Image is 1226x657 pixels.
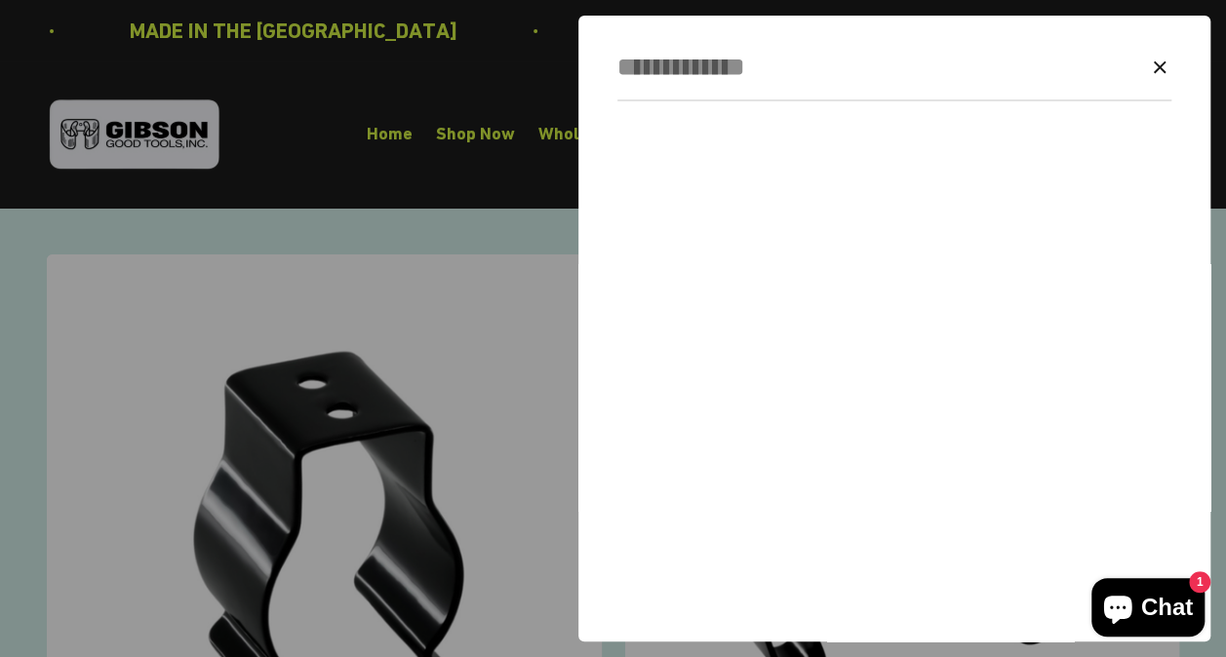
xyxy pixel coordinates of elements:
a: Shop Now [436,124,515,144]
a: Wholesale [538,124,623,144]
a: FAQ [742,124,774,144]
inbox-online-store-chat: Shopify online store chat [1086,578,1210,641]
p: REACH COMPLIANT [936,14,1117,48]
p: MADE IN THE [GEOGRAPHIC_DATA] [127,14,455,48]
p: ROHS COMPLIANT [611,14,780,48]
a: Contact [798,124,859,144]
a: About Us [647,124,719,144]
a: Home [367,124,413,144]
